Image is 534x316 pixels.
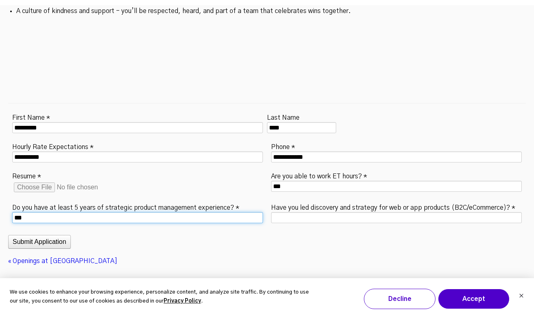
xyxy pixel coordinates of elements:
label: First Name * [12,112,50,122]
label: Resume * [12,170,41,181]
button: Submit Application [8,235,71,249]
label: Phone * [271,141,295,151]
label: Are you able to work ET hours? * [271,170,367,181]
label: Hourly Rate Expectations * [12,141,94,151]
label: Do you have at least 5 years of strategic product management experience? * [12,202,239,212]
a: « Openings at [GEOGRAPHIC_DATA] [8,258,117,264]
label: Last Name [267,112,300,122]
a: Privacy Policy [164,297,201,306]
p: We use cookies to enhance your browsing experience, personalize content, and analyze site traffic... [10,288,311,307]
button: Dismiss cookie banner [519,292,524,301]
button: Accept [438,289,510,309]
p: A culture of kindness and support - you’ll be respected, heard, and part of a team that celebrate... [16,7,518,15]
label: Have you led discovery and strategy for web or app products (B2C/eCommerce)? * [271,202,515,212]
button: Decline [364,289,436,309]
